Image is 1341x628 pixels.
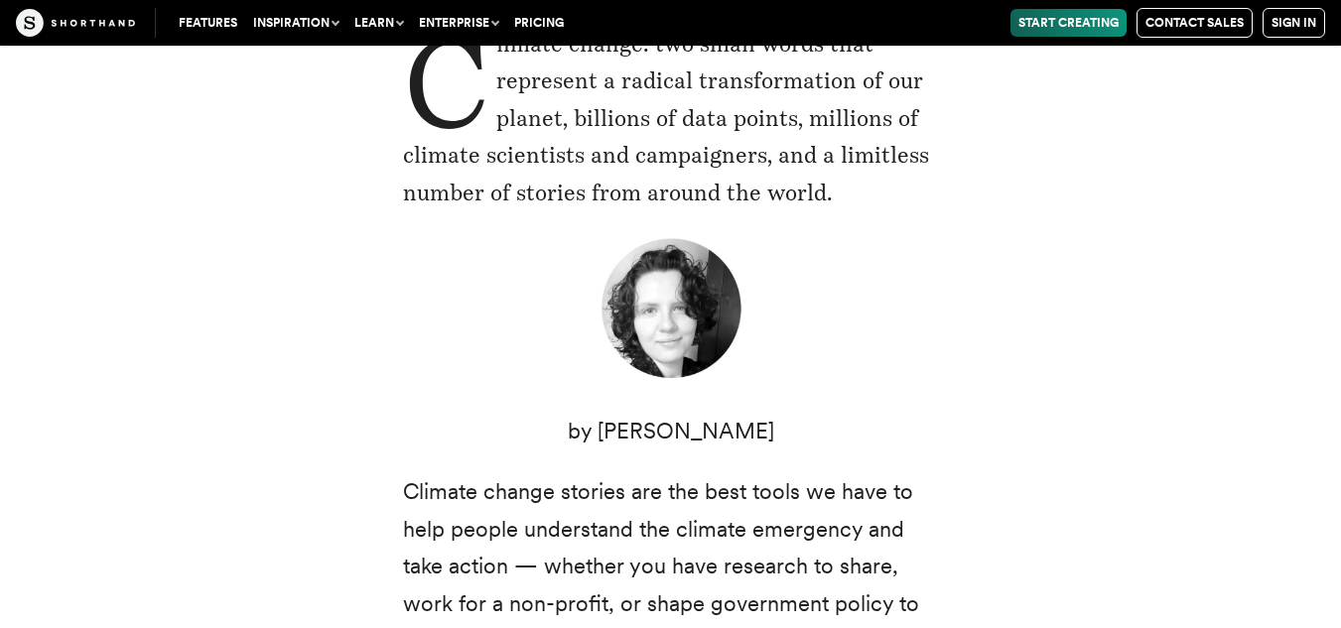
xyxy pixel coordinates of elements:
button: Enterprise [411,9,506,37]
a: Contact Sales [1137,8,1253,38]
p: by [PERSON_NAME] [403,413,939,449]
button: Learn [346,9,411,37]
img: The Craft [16,9,135,37]
a: Start Creating [1010,9,1127,37]
a: Sign in [1263,8,1325,38]
a: Pricing [506,9,572,37]
p: Climate change: two small words that represent a radical transformation of our planet, billions o... [403,26,939,211]
a: Features [171,9,245,37]
button: Inspiration [245,9,346,37]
